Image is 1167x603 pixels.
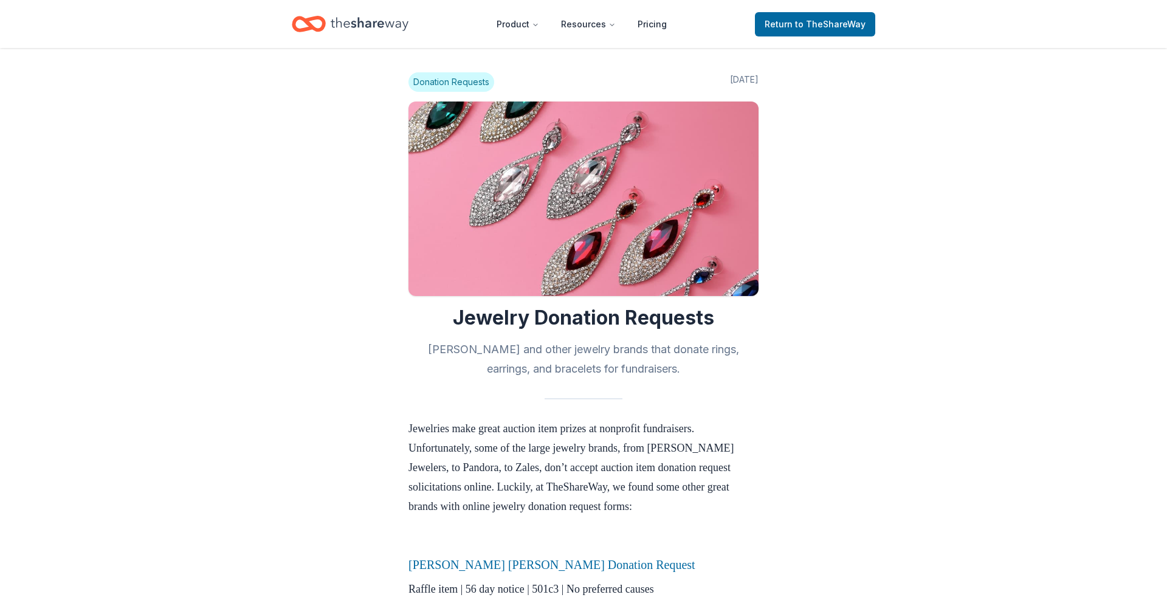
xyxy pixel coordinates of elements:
a: Home [292,10,408,38]
p: Jewelries make great auction item prizes at nonprofit fundraisers. Unfortunately, some of the lar... [408,419,759,516]
a: [PERSON_NAME] [PERSON_NAME] Donation Request [408,558,695,571]
span: Return [765,17,866,32]
a: Pricing [628,12,676,36]
a: Returnto TheShareWay [755,12,875,36]
span: [DATE] [730,72,759,92]
nav: Main [487,10,676,38]
h1: Jewelry Donation Requests [408,306,759,330]
button: Product [487,12,549,36]
span: to TheShareWay [795,19,866,29]
button: Resources [551,12,625,36]
span: Donation Requests [408,72,494,92]
img: Image for Jewelry Donation Requests [408,102,759,296]
h2: [PERSON_NAME] and other jewelry brands that donate rings, earrings, and bracelets for fundraisers. [408,340,759,379]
